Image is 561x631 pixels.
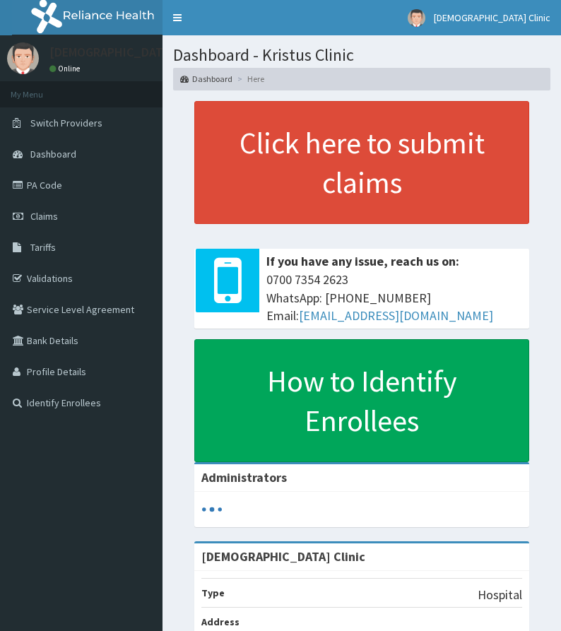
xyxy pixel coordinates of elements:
p: Hospital [478,586,522,604]
img: User Image [7,42,39,74]
p: [DEMOGRAPHIC_DATA] Clinic [49,46,207,59]
h1: Dashboard - Kristus Clinic [173,46,550,64]
b: If you have any issue, reach us on: [266,253,459,269]
b: Type [201,586,225,599]
a: Online [49,64,83,73]
li: Here [234,73,264,85]
a: Dashboard [180,73,232,85]
span: 0700 7354 2623 WhatsApp: [PHONE_NUMBER] Email: [266,271,522,325]
a: Click here to submit claims [194,101,529,224]
span: Dashboard [30,148,76,160]
a: [EMAIL_ADDRESS][DOMAIN_NAME] [299,307,493,324]
svg: audio-loading [201,499,223,520]
span: Claims [30,210,58,223]
span: Tariffs [30,241,56,254]
span: Switch Providers [30,117,102,129]
b: Administrators [201,469,287,485]
a: How to Identify Enrollees [194,339,529,462]
b: Address [201,615,240,628]
img: User Image [408,9,425,27]
strong: [DEMOGRAPHIC_DATA] Clinic [201,548,365,565]
span: [DEMOGRAPHIC_DATA] Clinic [434,11,550,24]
